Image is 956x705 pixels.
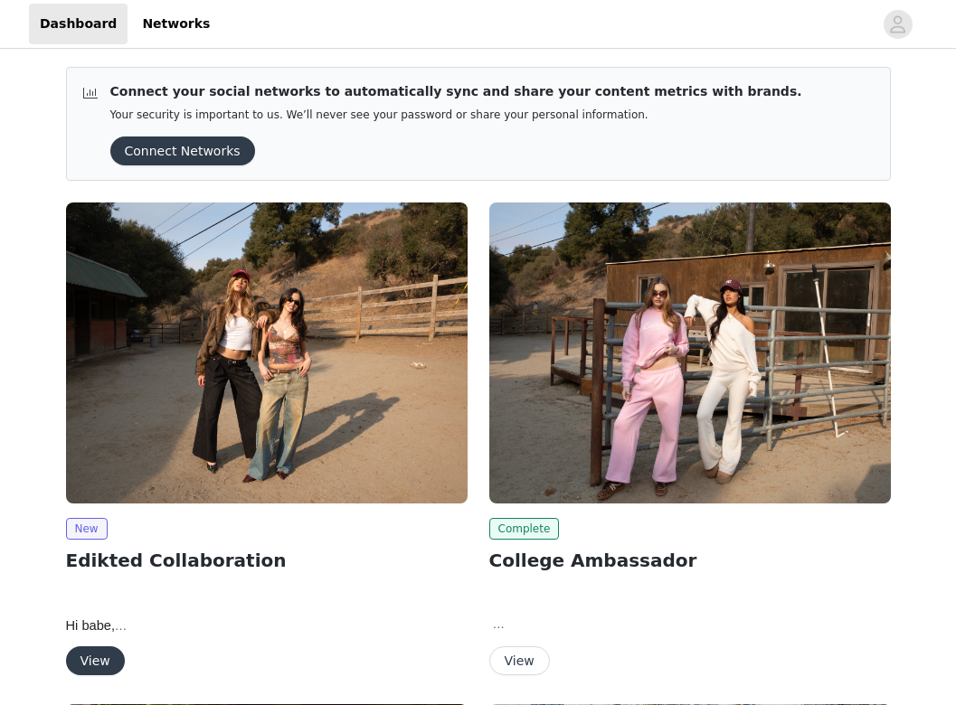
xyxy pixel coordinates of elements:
p: Your security is important to us. We’ll never see your password or share your personal information. [110,108,802,122]
div: avatar [889,10,906,39]
img: Edikted [489,202,891,503]
p: Connect your social networks to automatically sync and share your content metrics with brands. [110,82,802,101]
a: Networks [131,4,221,44]
img: Edikted [66,202,468,503]
a: Dashboard [29,4,128,44]
span: New [66,518,108,540]
button: View [489,646,550,675]
span: Complete [489,518,560,540]
button: Connect Networks [110,136,255,165]
a: View [489,654,550,668]
button: View [66,646,125,675]
h2: Edikted Collaboration [66,547,468,574]
a: View [66,654,125,668]
span: Hi babe, [66,618,128,633]
h2: College Ambassador [489,547,891,574]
